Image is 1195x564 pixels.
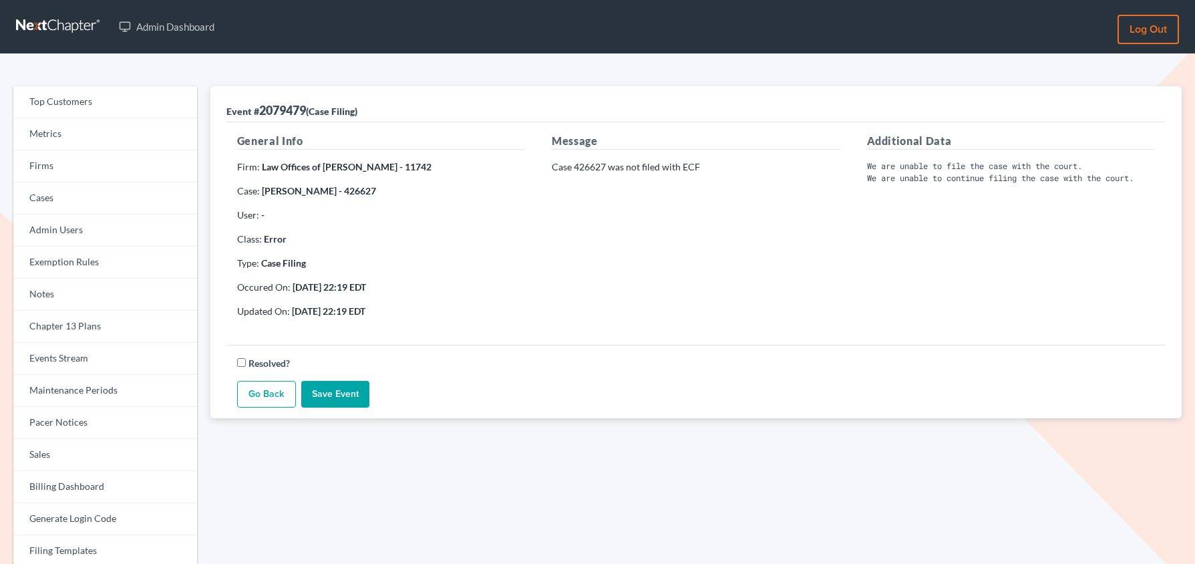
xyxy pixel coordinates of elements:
[112,15,221,39] a: Admin Dashboard
[248,356,290,370] label: Resolved?
[13,311,197,343] a: Chapter 13 Plans
[13,343,197,375] a: Events Stream
[552,160,840,174] p: Case 426627 was not filed with ECF
[237,305,290,317] span: Updated On:
[13,375,197,407] a: Maintenance Periods
[13,118,197,150] a: Metrics
[226,106,259,117] span: Event #
[13,407,197,439] a: Pacer Notices
[226,102,357,118] div: 2079479
[301,381,369,408] input: Save Event
[1118,15,1179,44] a: Log out
[237,185,260,196] span: Case:
[13,279,197,311] a: Notes
[237,281,291,293] span: Occured On:
[13,471,197,503] a: Billing Dashboard
[552,133,840,150] h5: Message
[13,503,197,535] a: Generate Login Code
[13,247,197,279] a: Exemption Rules
[867,160,1155,184] pre: We are unable to file the case with the court. We are unable to continue filing the case with the...
[237,381,296,408] a: Go Back
[13,86,197,118] a: Top Customers
[13,182,197,215] a: Cases
[293,281,366,293] strong: [DATE] 22:19 EDT
[237,133,525,150] h5: General Info
[264,233,287,245] strong: Error
[237,233,262,245] span: Class:
[262,185,376,196] strong: [PERSON_NAME] - 426627
[13,439,197,471] a: Sales
[13,150,197,182] a: Firms
[237,161,260,172] span: Firm:
[262,161,432,172] strong: Law Offices of [PERSON_NAME] - 11742
[237,209,259,221] span: User:
[261,257,306,269] strong: Case Filing
[13,215,197,247] a: Admin Users
[292,305,365,317] strong: [DATE] 22:19 EDT
[867,133,1155,150] h5: Additional Data
[306,106,357,117] span: (Case Filing)
[261,209,265,221] strong: -
[237,257,259,269] span: Type:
